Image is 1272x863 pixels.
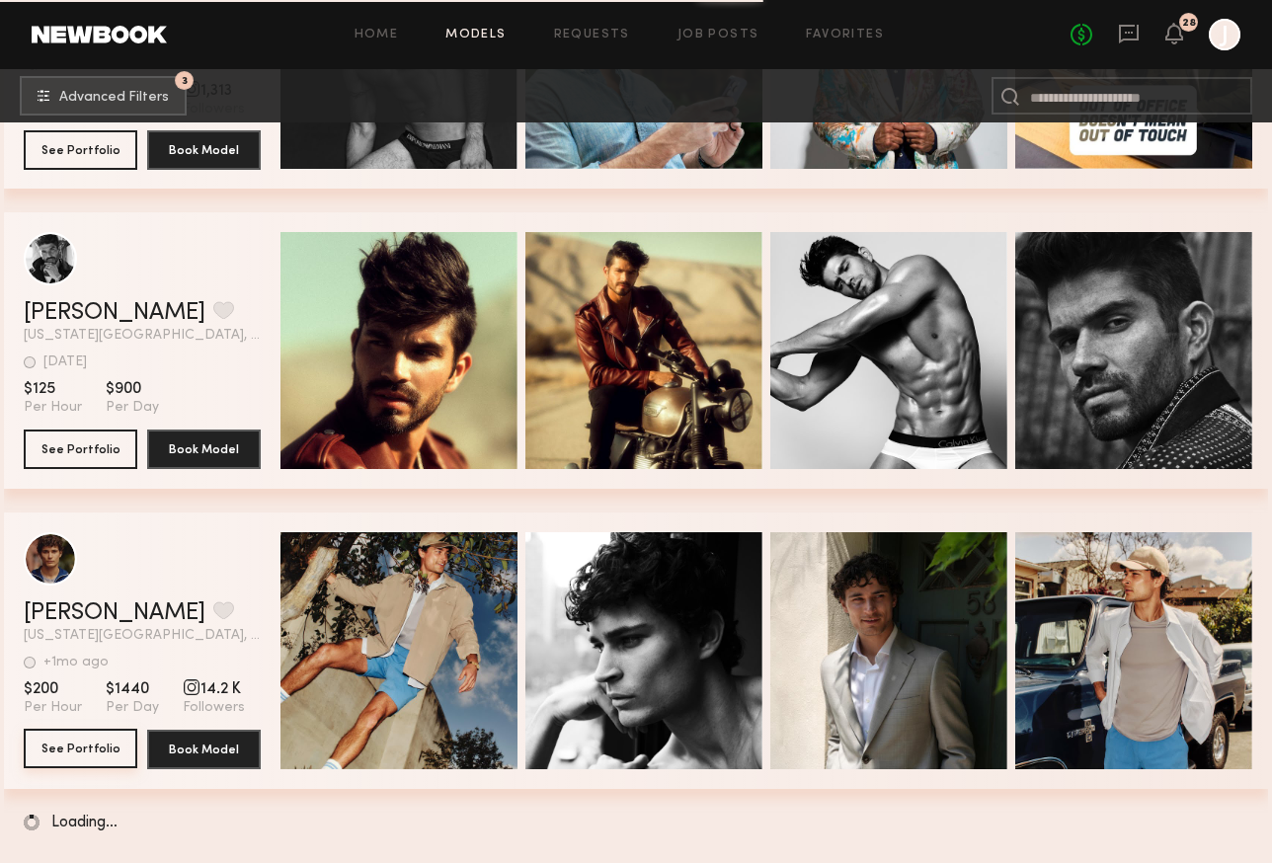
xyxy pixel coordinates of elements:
[182,76,188,85] span: 3
[24,679,82,699] span: $200
[59,91,169,105] span: Advanced Filters
[24,301,205,325] a: [PERSON_NAME]
[806,29,884,41] a: Favorites
[24,699,82,717] span: Per Hour
[24,130,137,170] button: See Portfolio
[355,29,399,41] a: Home
[24,730,137,769] a: See Portfolio
[24,430,137,469] button: See Portfolio
[106,699,159,717] span: Per Day
[1209,19,1240,50] a: J
[147,730,261,769] button: Book Model
[106,379,159,399] span: $900
[43,355,87,369] div: [DATE]
[43,656,109,669] div: +1mo ago
[445,29,506,41] a: Models
[20,76,187,116] button: 3Advanced Filters
[183,679,245,699] span: 14.2 K
[147,130,261,170] button: Book Model
[106,679,159,699] span: $1440
[106,399,159,417] span: Per Day
[677,29,759,41] a: Job Posts
[554,29,630,41] a: Requests
[24,329,261,343] span: [US_STATE][GEOGRAPHIC_DATA], [GEOGRAPHIC_DATA]
[24,601,205,625] a: [PERSON_NAME]
[24,379,82,399] span: $125
[24,729,137,768] button: See Portfolio
[147,430,261,469] button: Book Model
[24,399,82,417] span: Per Hour
[51,815,118,831] span: Loading…
[183,699,245,717] span: Followers
[1182,18,1196,29] div: 28
[24,629,261,643] span: [US_STATE][GEOGRAPHIC_DATA], [GEOGRAPHIC_DATA]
